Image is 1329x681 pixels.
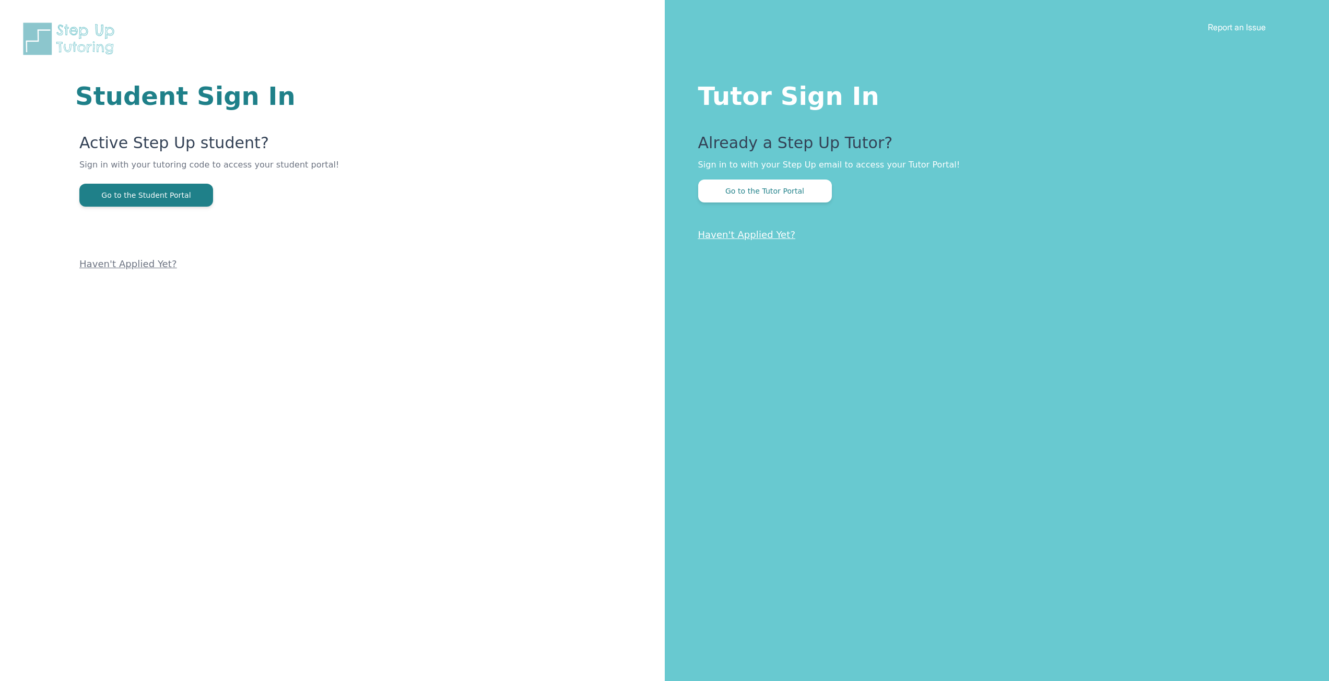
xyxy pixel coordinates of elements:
p: Active Step Up student? [79,134,539,159]
img: Step Up Tutoring horizontal logo [21,21,121,57]
button: Go to the Tutor Portal [698,180,832,202]
a: Go to the Tutor Portal [698,186,832,196]
h1: Student Sign In [75,83,539,109]
p: Sign in with your tutoring code to access your student portal! [79,159,539,184]
p: Already a Step Up Tutor? [698,134,1288,159]
a: Haven't Applied Yet? [698,229,796,240]
a: Report an Issue [1208,22,1266,32]
a: Go to the Student Portal [79,190,213,200]
p: Sign in to with your Step Up email to access your Tutor Portal! [698,159,1288,171]
h1: Tutor Sign In [698,79,1288,109]
a: Haven't Applied Yet? [79,258,177,269]
button: Go to the Student Portal [79,184,213,207]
